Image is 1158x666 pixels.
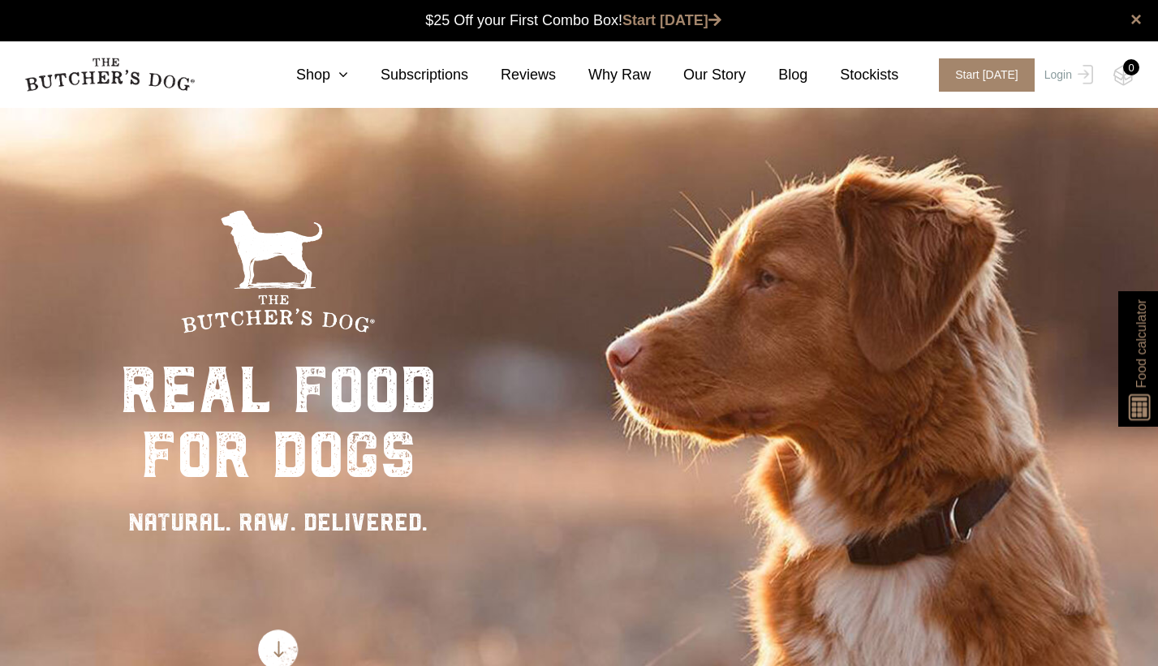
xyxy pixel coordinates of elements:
[264,64,348,86] a: Shop
[622,12,721,28] a: Start [DATE]
[1130,10,1142,29] a: close
[556,64,651,86] a: Why Raw
[1113,65,1134,86] img: TBD_Cart-Empty.png
[923,58,1040,92] a: Start [DATE]
[651,64,746,86] a: Our Story
[348,64,468,86] a: Subscriptions
[939,58,1035,92] span: Start [DATE]
[1040,58,1093,92] a: Login
[746,64,807,86] a: Blog
[1131,299,1151,388] span: Food calculator
[807,64,898,86] a: Stockists
[468,64,556,86] a: Reviews
[1123,59,1139,75] div: 0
